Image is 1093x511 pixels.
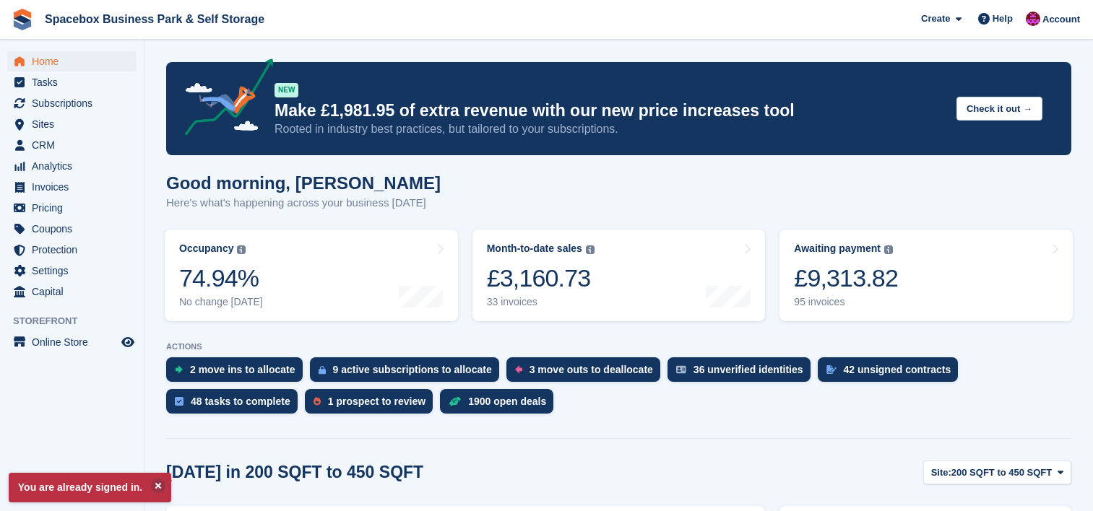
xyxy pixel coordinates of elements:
[32,72,118,92] span: Tasks
[921,12,950,26] span: Create
[694,364,803,375] div: 36 unverified identities
[333,364,492,375] div: 9 active subscriptions to allocate
[310,357,506,389] a: 9 active subscriptions to allocate
[826,365,837,374] img: contract_signature_icon-13c848040528278c33f63329250d36e43548de30e8caae1d1a13099fd9432cc5.svg
[1042,12,1080,27] span: Account
[931,466,951,480] span: Site:
[166,463,423,482] h2: [DATE] in 200 SQFT to 450 SQFT
[32,156,118,176] span: Analytics
[179,243,233,255] div: Occupancy
[237,245,246,254] img: icon-info-grey-7440780725fd019a000dd9b08b2336e03edf1995a4989e88bcd33f0948082b44.svg
[586,245,595,254] img: icon-info-grey-7440780725fd019a000dd9b08b2336e03edf1995a4989e88bcd33f0948082b44.svg
[319,365,326,375] img: active_subscription_to_allocate_icon-d502201f5373d7db506a760aba3b589e785aa758c864c3986d89f69b8ff3...
[32,198,118,218] span: Pricing
[794,263,898,293] div: £9,313.82
[440,389,561,421] a: 1900 open deals
[1026,12,1040,26] img: Shitika Balanath
[530,364,653,375] div: 3 move outs to deallocate
[32,281,118,302] span: Capital
[32,332,118,352] span: Online Store
[32,240,118,260] span: Protection
[165,230,458,321] a: Occupancy 74.94% No change [DATE]
[7,72,137,92] a: menu
[993,12,1013,26] span: Help
[32,93,118,113] span: Subscriptions
[7,281,137,302] a: menu
[173,58,274,141] img: price-adjustments-announcement-icon-8257ccfd72463d97f412b2fc003d46551f7dbcb40ab6d574587a9cd5c0d94...
[468,396,546,407] div: 1900 open deals
[7,198,137,218] a: menu
[32,114,118,134] span: Sites
[179,296,263,308] div: No change [DATE]
[166,342,1071,351] p: ACTIONS
[668,357,818,389] a: 36 unverified identities
[166,357,310,389] a: 2 move ins to allocate
[7,177,137,197] a: menu
[923,460,1071,484] button: Site: 200 SQFT to 450 SQFT
[7,332,137,352] a: menu
[275,121,945,137] p: Rooted in industry best practices, but tailored to your subscriptions.
[794,243,881,255] div: Awaiting payment
[844,364,951,375] div: 42 unsigned contracts
[166,389,305,421] a: 48 tasks to complete
[32,51,118,71] span: Home
[12,9,33,30] img: stora-icon-8386f47178a22dfd0bd8f6a31ec36ba5ce8667c1dd55bd0f319d3a0aa187defe.svg
[275,83,298,97] div: NEW
[7,135,137,155] a: menu
[818,357,966,389] a: 42 unsigned contracts
[956,97,1042,121] button: Check it out →
[32,135,118,155] span: CRM
[175,365,183,374] img: move_ins_to_allocate_icon-fdf77a2bb77ea45bf5b3d319d69a93e2d87916cf1d5bf7949dd705db3b84f3ca.svg
[7,156,137,176] a: menu
[314,397,321,406] img: prospect-51fa495bee0391a8d652442698ab0144808aea92771e9ea1ae160a38d050c398.svg
[191,396,290,407] div: 48 tasks to complete
[7,240,137,260] a: menu
[7,219,137,239] a: menu
[794,296,898,308] div: 95 invoices
[166,173,441,193] h1: Good morning, [PERSON_NAME]
[7,261,137,281] a: menu
[7,93,137,113] a: menu
[166,195,441,211] p: Here's what's happening across your business [DATE]
[7,51,137,71] a: menu
[472,230,766,321] a: Month-to-date sales £3,160.73 33 invoices
[32,261,118,281] span: Settings
[884,245,893,254] img: icon-info-grey-7440780725fd019a000dd9b08b2336e03edf1995a4989e88bcd33f0948082b44.svg
[32,177,118,197] span: Invoices
[275,100,945,121] p: Make £1,981.95 of extra revenue with our new price increases tool
[487,263,595,293] div: £3,160.73
[39,7,270,31] a: Spacebox Business Park & Self Storage
[190,364,295,375] div: 2 move ins to allocate
[179,263,263,293] div: 74.94%
[32,219,118,239] span: Coupons
[506,357,668,389] a: 3 move outs to deallocate
[328,396,425,407] div: 1 prospect to review
[515,365,522,374] img: move_outs_to_deallocate_icon-f764333ba52eb49d3ac5e1228854f67142a1ed5810a6f6cc68b1a99e826820c5.svg
[305,389,440,421] a: 1 prospect to review
[175,397,183,406] img: task-75834270c22a3079a89374b754ae025e5fb1db73e45f91037f5363f120a921f8.svg
[676,365,686,374] img: verify_identity-adf6edd0f0f0b5bbfe63781bf79b02c33cf7c696d77639b501bdc392416b5a36.svg
[7,114,137,134] a: menu
[487,243,582,255] div: Month-to-date sales
[449,396,461,406] img: deal-1b604bf984904fb50ccaf53a9ad4b4a5d6e5aea283cecdc64d6e3604feb123c2.svg
[9,473,171,502] p: You are already signed in.
[13,314,144,328] span: Storefront
[779,230,1073,321] a: Awaiting payment £9,313.82 95 invoices
[119,333,137,351] a: Preview store
[487,296,595,308] div: 33 invoices
[951,466,1052,480] span: 200 SQFT to 450 SQFT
